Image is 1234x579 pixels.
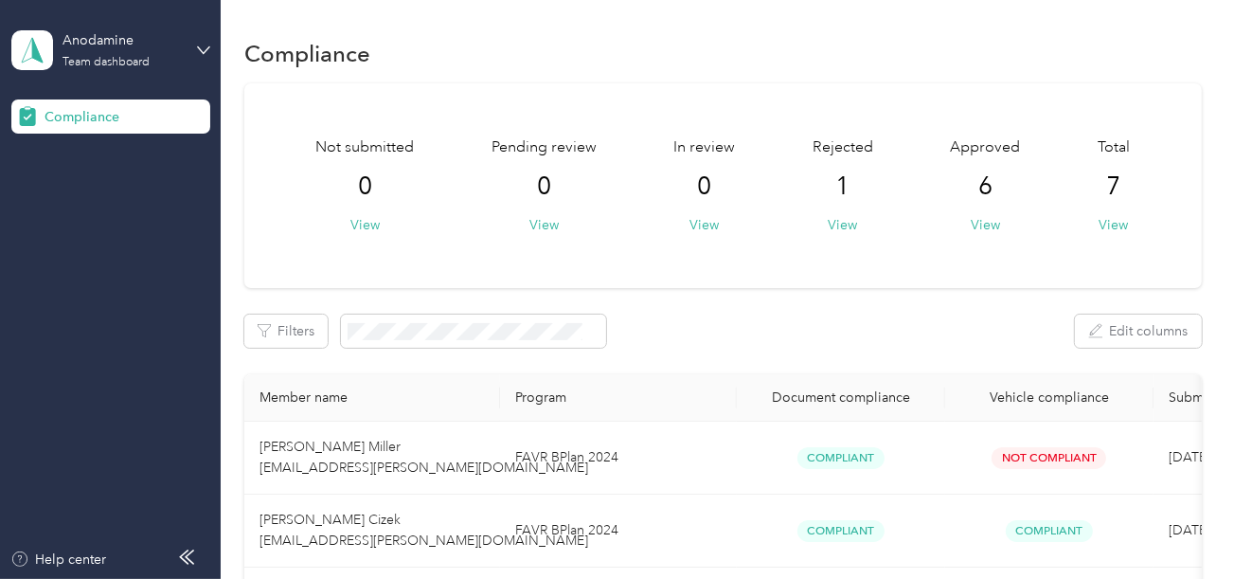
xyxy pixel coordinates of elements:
[673,136,735,159] span: In review
[492,136,597,159] span: Pending review
[259,512,588,549] span: [PERSON_NAME] Cizek [EMAIL_ADDRESS][PERSON_NAME][DOMAIN_NAME]
[978,172,993,202] span: 6
[971,215,1000,235] button: View
[537,172,551,202] span: 0
[350,215,380,235] button: View
[63,30,181,50] div: Anodamine
[797,447,885,469] span: Compliant
[689,215,719,235] button: View
[1075,315,1202,348] button: Edit columns
[10,550,107,570] button: Help center
[1106,172,1120,202] span: 7
[1128,473,1234,579] iframe: Everlance-gr Chat Button Frame
[835,172,849,202] span: 1
[63,57,150,68] div: Team dashboard
[244,44,370,63] h1: Compliance
[697,172,711,202] span: 0
[950,136,1020,159] span: Approved
[828,215,857,235] button: View
[500,495,737,568] td: FAVR BPlan 2024
[1099,215,1128,235] button: View
[45,107,119,127] span: Compliance
[1098,136,1130,159] span: Total
[752,389,930,406] div: Document compliance
[358,172,372,202] span: 0
[1006,520,1093,542] span: Compliant
[259,439,588,476] span: [PERSON_NAME] Miller [EMAIL_ADDRESS][PERSON_NAME][DOMAIN_NAME]
[244,315,328,348] button: Filters
[500,374,737,422] th: Program
[529,215,559,235] button: View
[315,136,414,159] span: Not submitted
[797,520,885,542] span: Compliant
[244,374,500,422] th: Member name
[500,422,737,495] td: FAVR BPlan 2024
[960,389,1138,406] div: Vehicle compliance
[992,447,1106,469] span: Not Compliant
[813,136,873,159] span: Rejected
